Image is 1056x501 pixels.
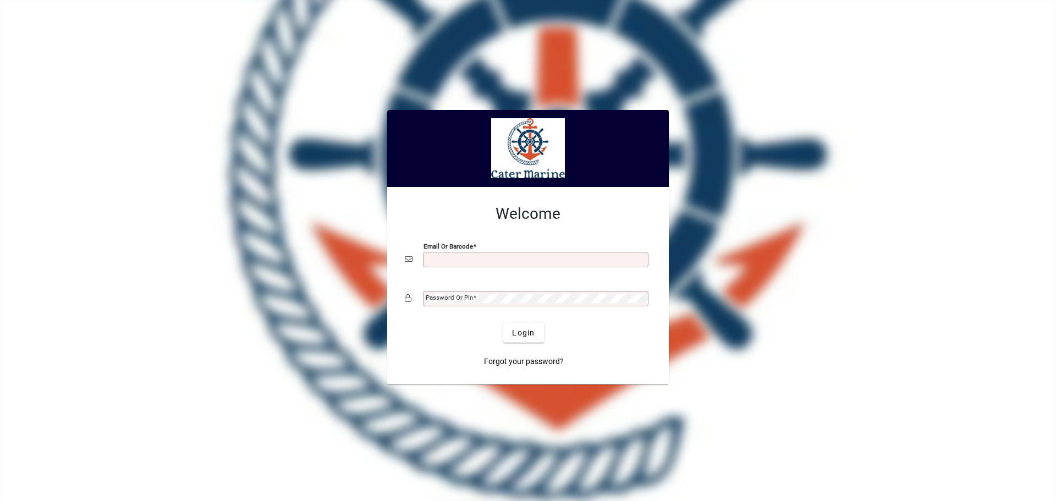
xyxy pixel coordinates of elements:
[480,351,568,371] a: Forgot your password?
[503,323,543,343] button: Login
[484,356,564,367] span: Forgot your password?
[512,327,535,339] span: Login
[405,205,651,223] h2: Welcome
[424,243,473,250] mat-label: Email or Barcode
[426,294,473,301] mat-label: Password or Pin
